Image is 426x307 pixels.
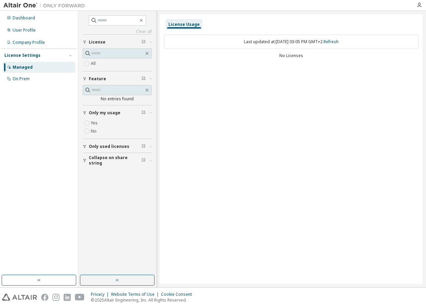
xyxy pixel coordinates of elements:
div: Company Profile [13,40,45,45]
span: License [89,39,105,45]
span: Collapse on share string [89,155,142,166]
button: Feature [83,71,152,86]
div: On Prem [13,76,30,82]
label: No [91,127,98,135]
div: Cookie Consent [161,292,196,297]
span: Only used licenses [89,144,129,149]
span: Clear filter [142,76,146,82]
div: License Usage [168,22,200,27]
div: Dashboard [13,15,35,21]
span: Clear filter [142,158,146,163]
button: Only used licenses [83,139,152,154]
img: altair_logo.svg [2,294,37,301]
label: All [91,59,97,68]
img: facebook.svg [41,294,48,301]
img: linkedin.svg [64,294,71,301]
span: Only my usage [89,110,120,116]
div: User Profile [13,28,36,33]
span: Clear filter [142,110,146,116]
span: Feature [89,76,106,82]
div: Website Terms of Use [111,292,161,297]
img: youtube.svg [75,294,85,301]
img: instagram.svg [52,294,60,301]
div: Managed [13,65,33,70]
img: Altair One [3,2,88,9]
div: No Licenses [164,53,419,58]
div: Last updated at: [DATE] 03:05 PM GMT+2 [164,35,419,49]
div: License Settings [4,53,40,58]
span: Clear filter [142,144,146,149]
div: Privacy [91,292,111,297]
button: Only my usage [83,105,152,120]
a: Clear all [83,29,152,34]
label: Yes [91,119,99,127]
p: © 2025 Altair Engineering, Inc. All Rights Reserved. [91,297,196,303]
div: No entries found [83,96,152,102]
button: License [83,35,152,50]
a: Refresh [324,39,339,45]
button: Collapse on share string [83,153,152,168]
span: Clear filter [142,39,146,45]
